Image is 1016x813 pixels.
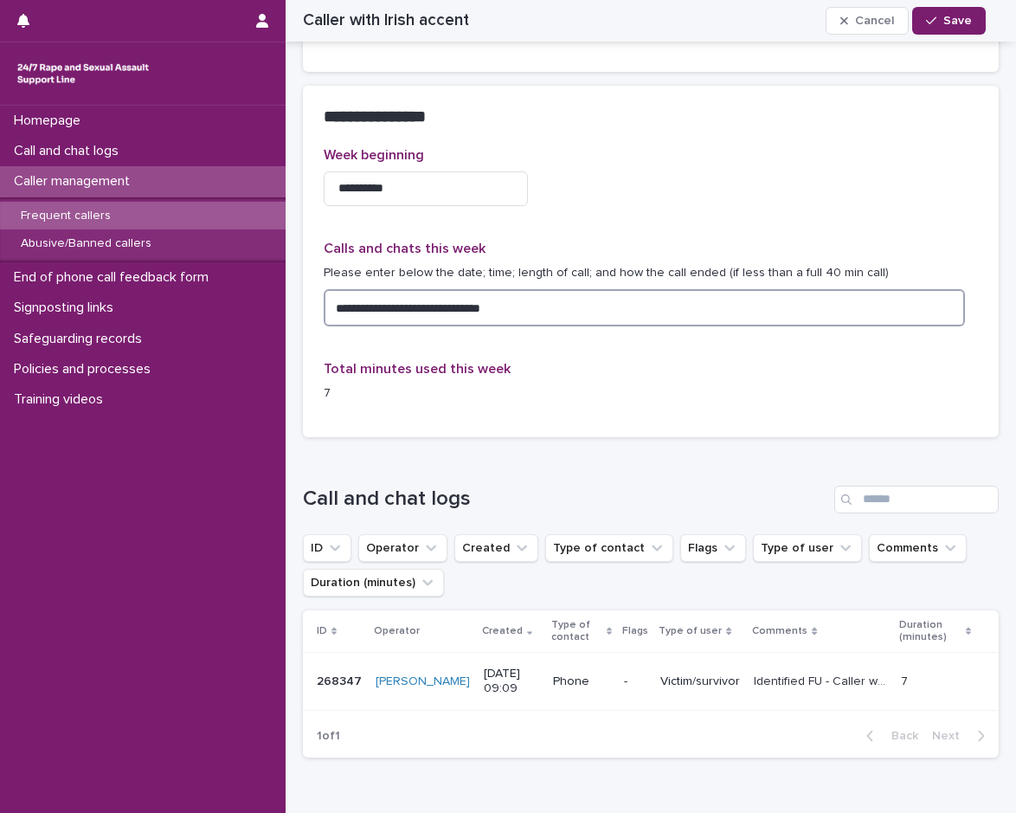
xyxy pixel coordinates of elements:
[317,622,327,641] p: ID
[7,300,127,316] p: Signposting links
[324,148,424,162] span: Week beginning
[7,173,144,190] p: Caller management
[899,616,961,648] p: Duration (minutes)
[303,487,827,512] h1: Call and chat logs
[901,671,911,689] p: 7
[881,730,918,742] span: Back
[7,143,132,159] p: Call and chat logs
[7,331,156,347] p: Safeguarding records
[855,15,894,27] span: Cancel
[358,534,447,562] button: Operator
[7,113,94,129] p: Homepage
[622,622,648,641] p: Flags
[912,7,986,35] button: Save
[303,653,999,711] tr: 268347268347 [PERSON_NAME] [DATE] 09:09Phone-Victim/survivorIdentified FU - Caller with Irish acc...
[752,622,807,641] p: Comments
[925,728,999,744] button: Next
[826,7,909,35] button: Cancel
[869,534,967,562] button: Comments
[484,667,539,696] p: [DATE] 09:09
[545,534,673,562] button: Type of contact
[324,362,511,376] span: Total minutes used this week
[303,715,354,758] p: 1 of 1
[324,264,978,282] p: Please enter below the date; time; length of call; and how the call ended (if less than a full 40...
[324,384,528,403] p: 7
[551,616,602,648] p: Type of contact
[317,671,365,689] p: 268347
[834,486,999,513] input: Search
[374,622,420,641] p: Operator
[454,534,538,562] button: Created
[376,674,470,689] a: [PERSON_NAME]
[753,534,862,562] button: Type of user
[943,15,972,27] span: Save
[7,361,164,377] p: Policies and processes
[680,534,746,562] button: Flags
[932,730,970,742] span: Next
[624,674,646,689] p: -
[553,674,610,689] p: Phone
[7,269,222,286] p: End of phone call feedback form
[482,622,523,641] p: Created
[852,728,925,744] button: Back
[303,569,444,597] button: Duration (minutes)
[659,622,722,641] p: Type of user
[303,534,351,562] button: ID
[7,391,117,408] p: Training videos
[14,56,152,91] img: rhQMoQhaT3yELyF149Cw
[324,242,485,255] span: Calls and chats this week
[7,209,125,223] p: Frequent callers
[303,10,469,30] h2: Caller with Irish accent
[660,674,740,689] p: Victim/survivor
[7,236,165,251] p: Abusive/Banned callers
[754,671,891,689] p: Identified FU - Caller with Irish accent. Reached out to talk about her feelings around some fami...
